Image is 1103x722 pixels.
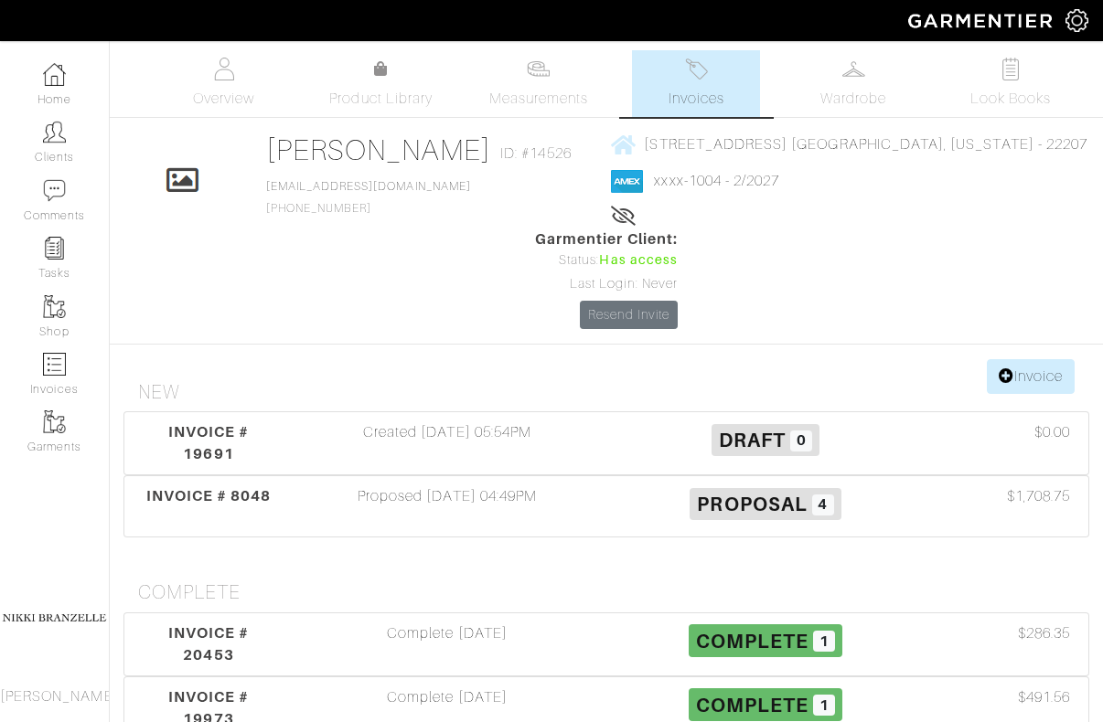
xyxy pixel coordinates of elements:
[168,624,249,664] span: INVOICE # 20453
[842,58,865,80] img: wardrobe-487a4870c1b7c33e795ec22d11cfc2ed9d08956e64fb3008fe2437562e282088.svg
[266,133,492,166] a: [PERSON_NAME]
[43,410,66,433] img: garments-icon-b7da505a4dc4fd61783c78ac3ca0ef83fa9d6f193b1c9dc38574b1d14d53ca28.png
[123,612,1089,676] a: INVOICE # 20453 Complete [DATE] Complete 1 $286.35
[947,50,1075,117] a: Look Books
[1066,9,1088,32] img: gear-icon-white-bd11855cb880d31180b6d7d6211b90ccbf57a29d726f0c71d8c61bd08dd39cc2.png
[489,88,589,110] span: Measurements
[43,353,66,376] img: orders-icon-0abe47150d42831381b5fb84f609e132dff9fe21cb692f30cb5eec754e2cba89.png
[43,121,66,143] img: clients-icon-6bae9207a08558b7cb47a8932f037763ab4055f8c8b6bfacd5dc20c3e0201464.png
[160,50,288,117] a: Overview
[987,359,1075,394] a: Invoice
[193,88,254,110] span: Overview
[654,173,779,189] a: xxxx-1004 - 2/2027
[696,630,809,653] span: Complete
[500,143,572,165] span: ID: #14526
[535,228,678,250] span: Garmentier Client:
[820,88,886,110] span: Wardrobe
[288,622,606,666] div: Complete [DATE]
[43,295,66,318] img: garments-icon-b7da505a4dc4fd61783c78ac3ca0ef83fa9d6f193b1c9dc38574b1d14d53ca28.png
[168,423,249,462] span: INVOICE # 19691
[266,180,471,215] span: [PHONE_NUMBER]
[790,430,812,452] span: 0
[527,58,550,80] img: measurements-466bbee1fd09ba9460f595b01e5d73f9e2bff037440d3c8f018324cb6cdf7a4a.svg
[138,581,1089,604] h4: Complete
[813,695,835,717] span: 1
[43,63,66,86] img: dashboard-icon-dbcd8f5a0b271acd01030246c82b418ddd0df26cd7fceb0bd07c9910d44c42f6.png
[813,631,835,653] span: 1
[696,694,809,717] span: Complete
[43,179,66,202] img: comment-icon-a0a6a9ef722e966f86d9cbdc48e553b5cf19dbc54f86b18d962a5391bc8f6eb6.png
[611,170,643,193] img: american_express-1200034d2e149cdf2cc7894a33a747db654cf6f8355cb502592f1d228b2ac700.png
[599,250,678,271] span: Has access
[123,411,1089,475] a: INVOICE # 19691 Created [DATE] 05:54PM Draft 0 $0.00
[317,58,445,110] a: Product Library
[43,237,66,260] img: reminder-icon-8004d30b9f0a5d33ae49ab947aed9ed385cf756f9e5892f1edd6e32f2345188e.png
[288,485,606,527] div: Proposed [DATE] 04:49PM
[697,493,807,515] span: Proposal
[1007,485,1070,507] span: $1,708.75
[899,5,1066,37] img: garmentier-logo-header-white-b43fb05a5012e4ada735d5af1a66efaba907eab6374d6393d1fbf88cb4ef424d.png
[685,58,708,80] img: orders-27d20c2124de7fd6de4e0e44c1d41de31381a507db9b33961299e4e07d508b8c.svg
[1034,421,1070,443] span: $0.00
[535,274,678,294] div: Last Login: Never
[789,50,917,117] a: Wardrobe
[970,88,1052,110] span: Look Books
[212,58,235,80] img: basicinfo-40fd8af6dae0f16599ec9e87c0ef1c0a1fdea2edbe929e3d69a839185d80c458.svg
[535,250,678,271] div: Status:
[611,133,1087,155] a: [STREET_ADDRESS] [GEOGRAPHIC_DATA], [US_STATE] - 22207
[580,301,678,329] a: Resend Invite
[288,421,606,465] div: Created [DATE] 05:54PM
[1000,58,1023,80] img: todo-9ac3debb85659649dc8f770b8b6100bb5dab4b48dedcbae339e5042a72dfd3cc.svg
[123,475,1089,537] a: INVOICE # 8048 Proposed [DATE] 04:49PM Proposal 4 $1,708.75
[669,88,724,110] span: Invoices
[1018,622,1070,644] span: $286.35
[719,429,786,451] span: Draft
[812,494,834,516] span: 4
[329,88,433,110] span: Product Library
[475,50,604,117] a: Measurements
[644,136,1087,153] span: [STREET_ADDRESS] [GEOGRAPHIC_DATA], [US_STATE] - 22207
[1018,686,1070,708] span: $491.56
[146,487,272,504] span: INVOICE # 8048
[632,50,760,117] a: Invoices
[138,381,1089,404] h4: New
[266,180,471,193] a: [EMAIL_ADDRESS][DOMAIN_NAME]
